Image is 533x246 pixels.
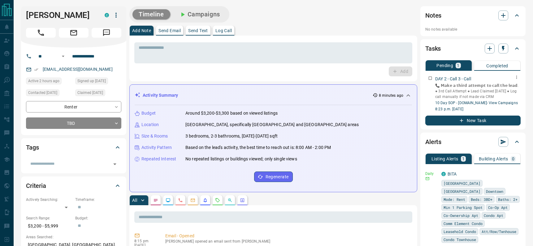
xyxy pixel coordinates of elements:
[59,53,67,60] button: Open
[26,89,72,98] div: Sun Aug 17 2025
[26,140,121,155] div: Tags
[26,101,121,112] div: Renter
[75,197,121,202] p: Timeframe:
[190,198,195,203] svg: Emails
[425,27,521,32] p: No notes available
[425,171,438,176] p: Daily
[486,188,503,194] span: Downtown
[141,133,168,139] p: Size & Rooms
[173,9,226,19] button: Campaigns
[132,198,137,202] p: All
[92,28,121,38] span: Message
[444,188,480,194] span: [GEOGRAPHIC_DATA]
[26,10,95,20] h1: [PERSON_NAME]
[425,8,521,23] div: Notes
[178,198,183,203] svg: Calls
[141,121,159,128] p: Location
[75,89,121,98] div: Sun Aug 17 2025
[59,28,89,38] span: Email
[425,44,441,53] h2: Tasks
[26,78,72,86] div: Tue Aug 19 2025
[444,196,465,202] span: Mode: Rent
[215,198,220,203] svg: Requests
[444,228,476,235] span: Leasehold Condo
[153,198,158,203] svg: Notes
[484,212,503,218] span: Condo Apt
[28,90,57,96] span: Contacted [DATE]
[26,221,72,231] p: $3,200 - $5,999
[203,198,208,203] svg: Listing Alerts
[26,178,121,193] div: Criteria
[457,63,459,68] p: 1
[188,28,208,33] p: Send Text
[26,234,121,240] p: Areas Searched:
[486,64,508,68] p: Completed
[132,9,170,19] button: Timeline
[134,239,156,243] p: 8:15 pm
[28,78,59,84] span: Active 2 hours ago
[482,228,516,235] span: Att/Row/Twnhouse
[498,196,518,202] span: Baths: 2+
[77,90,103,96] span: Claimed [DATE]
[425,134,521,149] div: Alerts
[166,198,171,203] svg: Lead Browsing Activity
[441,172,446,176] div: condos.ca
[448,172,457,176] a: BITA
[77,78,106,84] span: Signed up [DATE]
[479,157,508,161] p: Building Alerts
[75,78,121,86] div: Sun Aug 17 2025
[215,28,232,33] p: Log Call
[34,67,38,72] svg: Email Verified
[436,63,453,68] p: Pending
[165,239,410,244] p: [PERSON_NAME] opened an email sent from [PERSON_NAME]
[254,172,293,182] button: Regenerate
[240,198,245,203] svg: Agent Actions
[110,160,119,168] button: Open
[462,157,465,161] p: 1
[143,92,178,99] p: Activity Summary
[425,176,430,181] svg: Email
[185,121,359,128] p: [GEOGRAPHIC_DATA], specifically [GEOGRAPHIC_DATA] and [GEOGRAPHIC_DATA] areas
[425,137,441,147] h2: Alerts
[425,41,521,56] div: Tasks
[471,196,492,202] span: Beds: 3BD+
[75,215,121,221] p: Budget:
[488,204,508,210] span: Co-Op Apt
[425,11,441,20] h2: Notes
[185,156,297,162] p: No repeated listings or buildings viewed; only single views
[135,90,412,101] div: Activity Summary8 minutes ago
[444,180,480,186] span: [GEOGRAPHIC_DATA]
[26,28,56,38] span: Call
[158,28,181,33] p: Send Email
[379,93,403,98] p: 8 minutes ago
[165,233,410,239] p: Email - Opened
[26,215,72,221] p: Search Range:
[132,28,151,33] p: Add Note
[26,117,121,129] div: TBD
[435,106,521,112] p: 8:23 p.m. [DATE]
[444,236,476,243] span: Condo Townhouse
[141,144,172,151] p: Activity Pattern
[435,101,518,105] a: 10 Day SOP - [DOMAIN_NAME]- View Campaigns
[425,116,521,125] button: New Task
[105,13,109,17] div: condos.ca
[431,157,458,161] p: Listing Alerts
[26,197,72,202] p: Actively Searching:
[185,144,331,151] p: Based on the lead's activity, the best time to reach out is: 8:00 AM - 2:00 PM
[435,76,471,82] p: DAY 2 - Call 3 - Call
[444,220,483,227] span: Comm Element Condo
[185,110,278,117] p: Around $3,200-$3,300 based on viewed listings
[26,142,39,152] h2: Tags
[444,204,483,210] span: Min 1 Parking Spot
[185,133,278,139] p: 3 bedrooms, 2-3 bathrooms, [DATE]-[DATE] sqft
[26,181,46,191] h2: Criteria
[141,156,176,162] p: Repeated Interest
[512,157,514,161] p: 0
[43,67,113,72] a: [EMAIL_ADDRESS][DOMAIN_NAME]
[141,110,156,117] p: Budget
[227,198,232,203] svg: Opportunities
[444,212,478,218] span: Co-Ownership Apt
[435,83,521,100] p: 📞 𝗠𝗮𝗸𝗲 𝗮 𝘁𝗵𝗶𝗿𝗱 𝗮𝘁𝘁𝗲𝗺𝗽𝘁 𝘁𝗼 𝗰𝗮𝗹𝗹 𝘁𝗵𝗲 𝗹𝗲𝗮𝗱. ● 3rd Call Attempt ● Lead Claimed [DATE] ● Log call manu...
